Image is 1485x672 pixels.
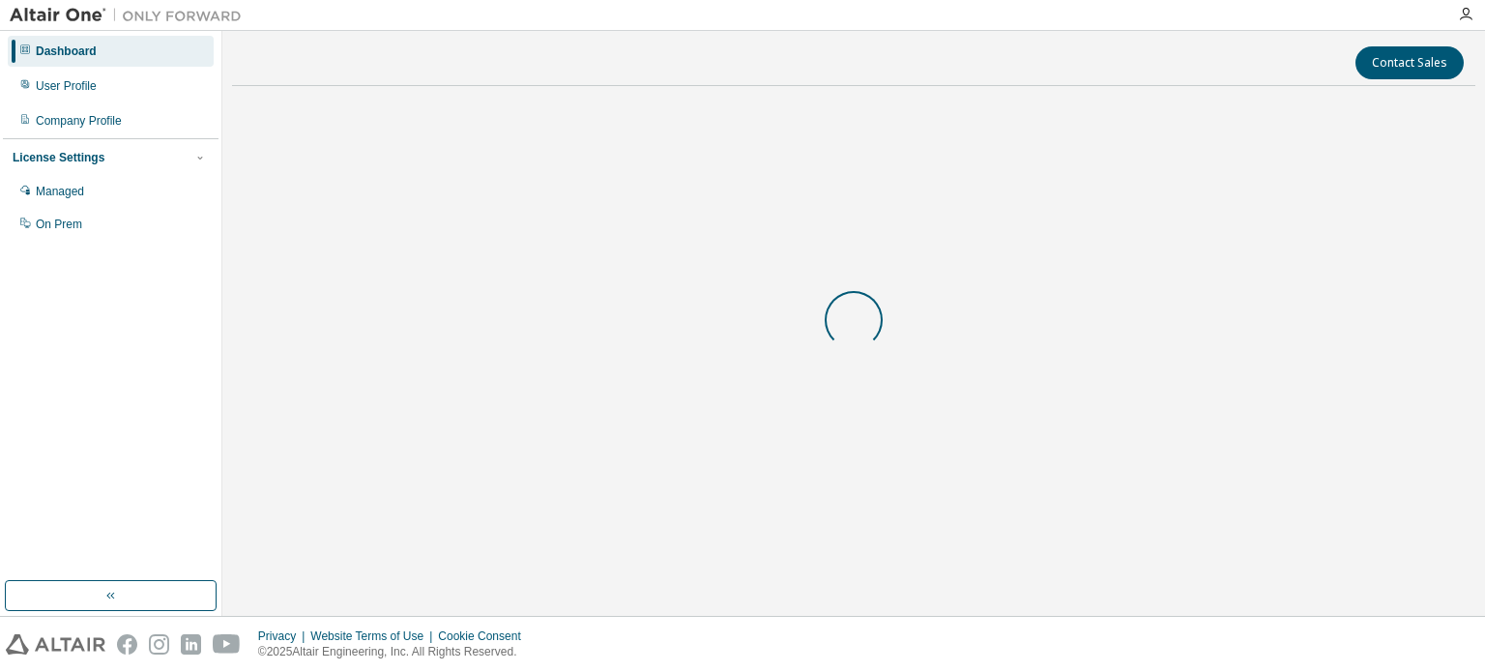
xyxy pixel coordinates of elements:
div: Managed [36,184,84,199]
div: On Prem [36,217,82,232]
img: facebook.svg [117,634,137,655]
div: Dashboard [36,44,97,59]
img: Altair One [10,6,251,25]
p: © 2025 Altair Engineering, Inc. All Rights Reserved. [258,644,533,660]
div: Company Profile [36,113,122,129]
div: Privacy [258,628,310,644]
div: User Profile [36,78,97,94]
img: altair_logo.svg [6,634,105,655]
img: instagram.svg [149,634,169,655]
div: Website Terms of Use [310,628,438,644]
button: Contact Sales [1355,46,1464,79]
div: Cookie Consent [438,628,532,644]
div: License Settings [13,150,104,165]
img: linkedin.svg [181,634,201,655]
img: youtube.svg [213,634,241,655]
